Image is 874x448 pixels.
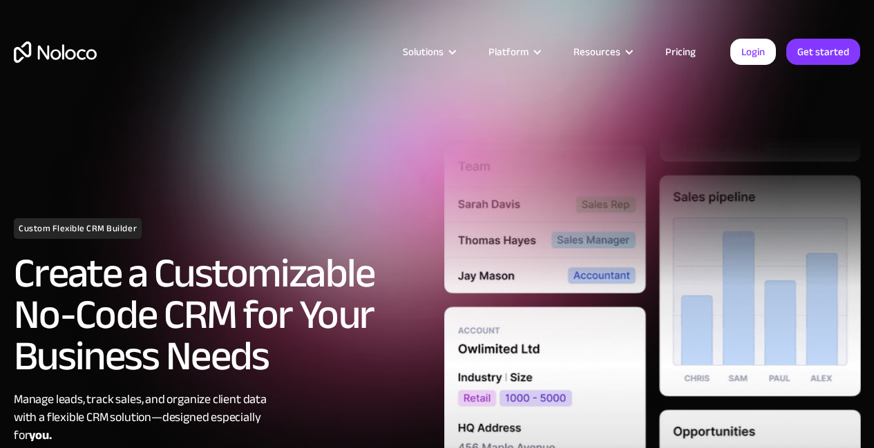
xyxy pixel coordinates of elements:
a: Get started [786,39,860,65]
a: home [14,41,97,63]
h1: Custom Flexible CRM Builder [14,218,142,239]
div: Solutions [386,43,471,61]
div: Resources [556,43,648,61]
div: Platform [471,43,556,61]
div: Platform [488,43,529,61]
strong: you. [29,424,51,447]
div: Manage leads, track sales, and organize client data with a flexible CRM solution—designed especia... [14,391,430,445]
a: Login [730,39,776,65]
h2: Create a Customizable No-Code CRM for Your Business Needs [14,253,430,377]
div: Solutions [403,43,444,61]
div: Resources [573,43,620,61]
a: Pricing [648,43,713,61]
